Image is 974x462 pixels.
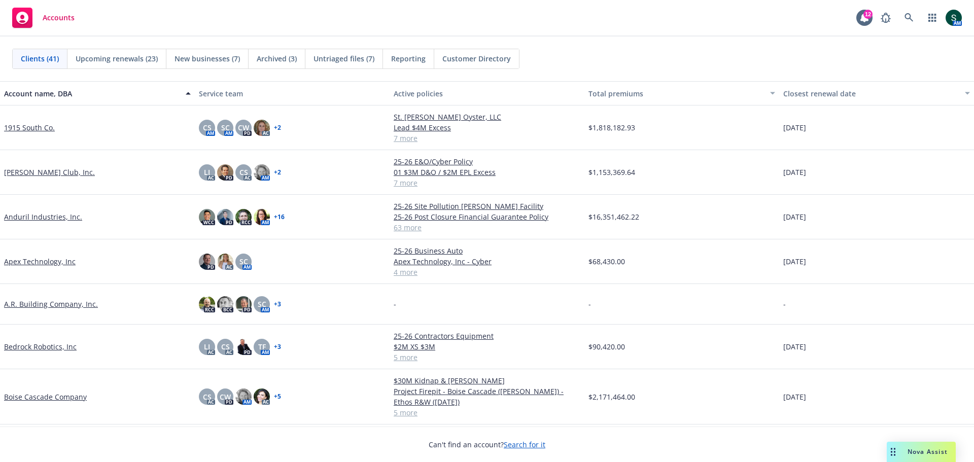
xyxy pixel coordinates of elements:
a: $30M Kidnap & [PERSON_NAME] [394,375,580,386]
a: 4 more [394,267,580,277]
span: [DATE] [783,211,806,222]
a: Search for it [504,440,545,449]
a: $2M XS $3M [394,341,580,352]
span: CS [239,167,248,177]
span: [DATE] [783,167,806,177]
img: photo [254,120,270,136]
a: + 5 [274,394,281,400]
span: - [783,299,786,309]
span: [DATE] [783,392,806,402]
span: $1,153,369.64 [588,167,635,177]
span: Untriaged files (7) [314,53,374,64]
a: Apex Technology, Inc - Cyber [394,256,580,267]
span: LI [204,167,210,177]
a: Project Firepit - Boise Cascade ([PERSON_NAME]) - Ethos R&W ([DATE]) [394,386,580,407]
span: Accounts [43,14,75,22]
a: Boise Cascade Company [4,392,87,402]
span: Archived (3) [257,53,297,64]
img: photo [235,209,252,225]
img: photo [217,164,233,181]
span: $90,420.00 [588,341,625,352]
a: Accounts [8,4,79,32]
a: 5 more [394,352,580,363]
button: Closest renewal date [779,81,974,105]
button: Active policies [390,81,584,105]
span: CW [238,122,249,133]
span: CS [203,122,212,133]
span: Nova Assist [908,447,948,456]
span: [DATE] [783,256,806,267]
span: Reporting [391,53,426,64]
img: photo [199,209,215,225]
span: [DATE] [783,122,806,133]
span: CS [221,341,230,352]
span: CW [220,392,231,402]
div: 12 [863,8,873,17]
img: photo [217,209,233,225]
img: photo [199,296,215,312]
span: SC [258,299,266,309]
img: photo [235,296,252,312]
span: Customer Directory [442,53,511,64]
button: Nova Assist [887,442,956,462]
span: SC [239,256,248,267]
span: Clients (41) [21,53,59,64]
span: Can't find an account? [429,439,545,450]
a: Search [899,8,919,28]
a: 25-26 Business Auto [394,245,580,256]
span: CS [203,392,212,402]
a: 01 $3M D&O / $2M EPL Excess [394,167,580,177]
a: 1915 South Co. [4,122,55,133]
span: TF [258,341,266,352]
span: Upcoming renewals (23) [76,53,158,64]
img: photo [254,209,270,225]
div: Service team [199,88,386,99]
a: 25-26 Site Pollution [PERSON_NAME] Facility [394,201,580,211]
span: [DATE] [783,341,806,352]
span: New businesses (7) [175,53,240,64]
span: - [588,299,591,309]
img: photo [235,339,252,355]
img: photo [199,254,215,270]
a: 25-26 Post Closure Financial Guarantee Policy [394,211,580,222]
a: St. [PERSON_NAME] Oyster, LLC [394,112,580,122]
span: $2,171,464.00 [588,392,635,402]
div: Account name, DBA [4,88,180,99]
img: photo [235,388,252,405]
div: Active policies [394,88,580,99]
a: Anduril Industries, Inc. [4,211,82,222]
a: Apex Technology, Inc [4,256,76,267]
span: $1,818,182.93 [588,122,635,133]
div: Total premiums [588,88,764,99]
span: LI [204,341,210,352]
a: 63 more [394,222,580,233]
img: photo [254,164,270,181]
div: Drag to move [887,442,899,462]
a: Report a Bug [876,8,896,28]
a: 25-26 E&O/Cyber Policy [394,156,580,167]
a: 7 more [394,177,580,188]
a: 25-26 Contractors Equipment [394,331,580,341]
img: photo [217,254,233,270]
div: Closest renewal date [783,88,959,99]
a: Bedrock Robotics, Inc [4,341,77,352]
span: - [394,299,396,309]
a: Switch app [922,8,943,28]
span: $16,351,462.22 [588,211,639,222]
a: [PERSON_NAME] Club, Inc. [4,167,95,177]
span: SC [221,122,230,133]
a: + 3 [274,301,281,307]
a: + 16 [274,214,285,220]
a: + 2 [274,125,281,131]
a: Lead $4M Excess [394,122,580,133]
img: photo [217,296,233,312]
a: A.R. Building Company, Inc. [4,299,98,309]
span: $68,430.00 [588,256,625,267]
a: + 2 [274,169,281,175]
